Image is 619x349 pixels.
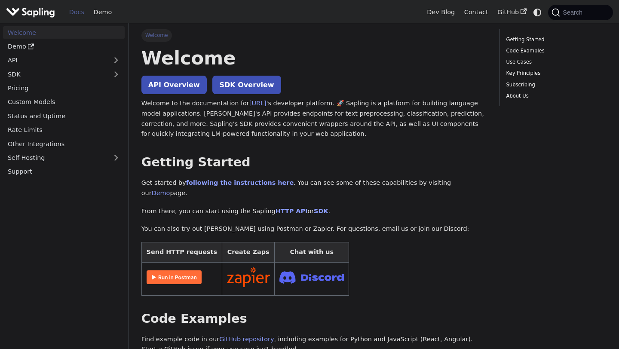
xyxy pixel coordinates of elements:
[107,68,125,80] button: Expand sidebar category 'SDK'
[506,58,604,66] a: Use Cases
[3,138,125,150] a: Other Integrations
[506,47,604,55] a: Code Examples
[141,29,172,41] span: Welcome
[219,336,274,343] a: GitHub repository
[141,98,487,139] p: Welcome to the documentation for 's developer platform. 🚀 Sapling is a platform for building lang...
[186,179,294,186] a: following the instructions here
[506,36,604,44] a: Getting Started
[6,6,55,18] img: Sapling.ai
[249,100,267,107] a: [URL]
[276,208,308,214] a: HTTP API
[141,178,487,199] p: Get started by . You can see some of these capabilities by visiting our page.
[3,82,125,95] a: Pricing
[64,6,89,19] a: Docs
[275,242,349,263] th: Chat with us
[3,110,125,122] a: Status and Uptime
[314,208,328,214] a: SDK
[560,9,588,16] span: Search
[141,76,207,94] a: API Overview
[141,155,487,170] h2: Getting Started
[493,6,531,19] a: GitHub
[152,190,170,196] a: Demo
[227,267,270,287] img: Connect in Zapier
[3,124,125,136] a: Rate Limits
[6,6,58,18] a: Sapling.aiSapling.ai
[548,5,613,20] button: Search (Command+K)
[460,6,493,19] a: Contact
[506,92,604,100] a: About Us
[3,165,125,178] a: Support
[141,29,487,41] nav: Breadcrumbs
[3,152,125,164] a: Self-Hosting
[3,26,125,39] a: Welcome
[531,6,544,18] button: Switch between dark and light mode (currently system mode)
[141,46,487,70] h1: Welcome
[279,269,344,286] img: Join Discord
[3,40,125,53] a: Demo
[506,81,604,89] a: Subscribing
[212,76,281,94] a: SDK Overview
[141,242,222,263] th: Send HTTP requests
[141,224,487,234] p: You can also try out [PERSON_NAME] using Postman or Zapier. For questions, email us or join our D...
[222,242,275,263] th: Create Zaps
[506,69,604,77] a: Key Principles
[89,6,116,19] a: Demo
[141,206,487,217] p: From there, you can start using the Sapling or .
[3,68,107,80] a: SDK
[147,270,202,284] img: Run in Postman
[422,6,459,19] a: Dev Blog
[3,54,107,67] a: API
[3,96,125,108] a: Custom Models
[107,54,125,67] button: Expand sidebar category 'API'
[141,311,487,327] h2: Code Examples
